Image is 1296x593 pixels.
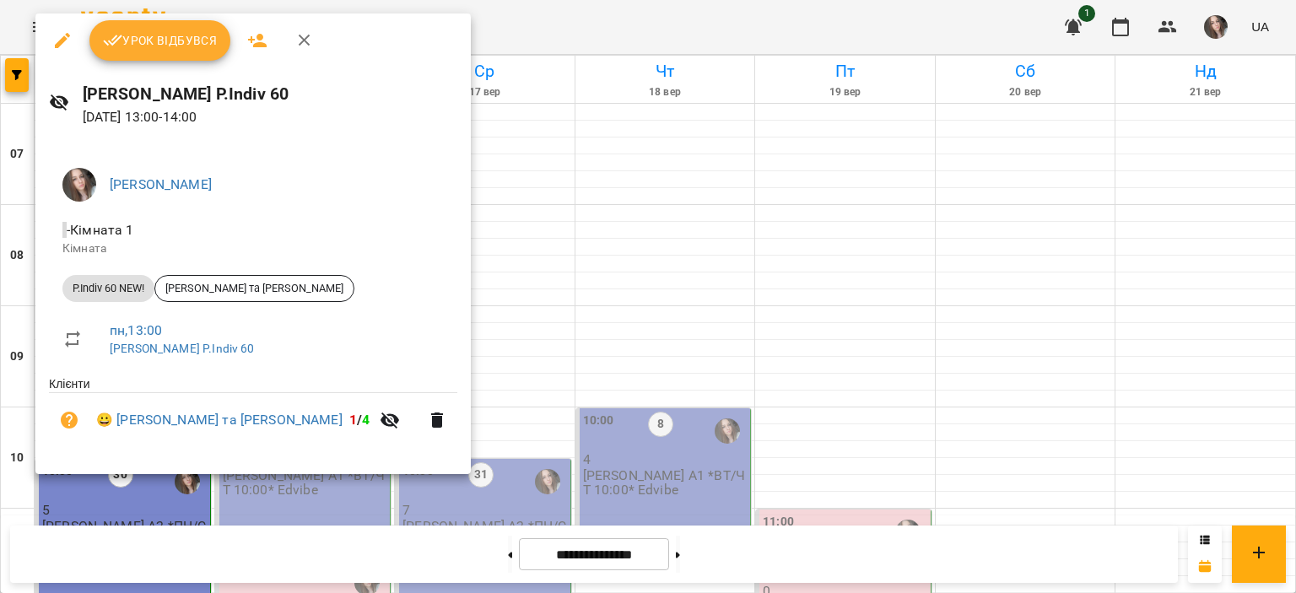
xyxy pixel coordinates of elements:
img: f6374287e352a2e74eca4bf889e79d1e.jpg [62,168,96,202]
span: [PERSON_NAME] та [PERSON_NAME] [155,281,354,296]
div: [PERSON_NAME] та [PERSON_NAME] [154,275,354,302]
a: 😀 [PERSON_NAME] та [PERSON_NAME] [96,410,343,430]
h6: [PERSON_NAME] P.Indiv 60 [83,81,457,107]
span: - Кімната 1 [62,222,138,238]
button: Візит ще не сплачено. Додати оплату? [49,400,89,440]
a: пн , 13:00 [110,322,162,338]
a: [PERSON_NAME] [110,176,212,192]
a: [PERSON_NAME] P.Indiv 60 [110,342,255,355]
b: / [349,412,370,428]
p: [DATE] 13:00 - 14:00 [83,107,457,127]
span: 4 [362,412,370,428]
button: Урок відбувся [89,20,231,61]
span: 1 [349,412,357,428]
span: Урок відбувся [103,30,218,51]
p: Кімната [62,240,444,257]
ul: Клієнти [49,375,457,454]
span: P.Indiv 60 NEW! [62,281,154,296]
